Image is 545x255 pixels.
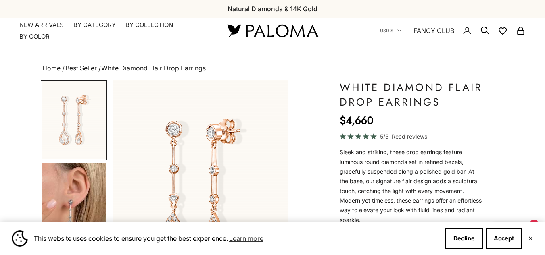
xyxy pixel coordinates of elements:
[41,63,504,74] nav: breadcrumbs
[19,21,64,29] a: NEW ARRIVALS
[413,25,454,36] a: FANCY CLUB
[340,147,484,225] p: Sleek and striking, these drop earrings feature luminous round diamonds set in refined bezels, gr...
[340,80,484,109] h1: White Diamond Flair Drop Earrings
[42,64,61,72] a: Home
[380,27,393,34] span: USD $
[12,230,28,247] img: Cookie banner
[380,18,526,44] nav: Secondary navigation
[228,4,317,14] p: Natural Diamonds & 14K Gold
[19,33,50,41] summary: By Color
[42,81,106,159] img: #RoseGold
[380,132,388,141] span: 5/5
[65,64,97,72] a: Best Seller
[42,163,106,243] img: #WhiteGold #YellowGold #RoseGold
[486,228,522,249] button: Accept
[73,21,116,29] summary: By Category
[101,64,206,72] span: White Diamond Flair Drop Earrings
[228,232,265,245] a: Learn more
[528,236,533,241] button: Close
[34,232,439,245] span: This website uses cookies to ensure you get the best experience.
[41,162,107,243] button: Go to item 4
[445,228,483,249] button: Decline
[392,132,427,141] span: Read reviews
[340,132,484,141] a: 5/5 Read reviews
[125,21,173,29] summary: By Collection
[380,27,401,34] button: USD $
[340,112,374,129] sale-price: $4,660
[41,80,107,160] button: Go to item 1
[19,21,208,41] nav: Primary navigation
